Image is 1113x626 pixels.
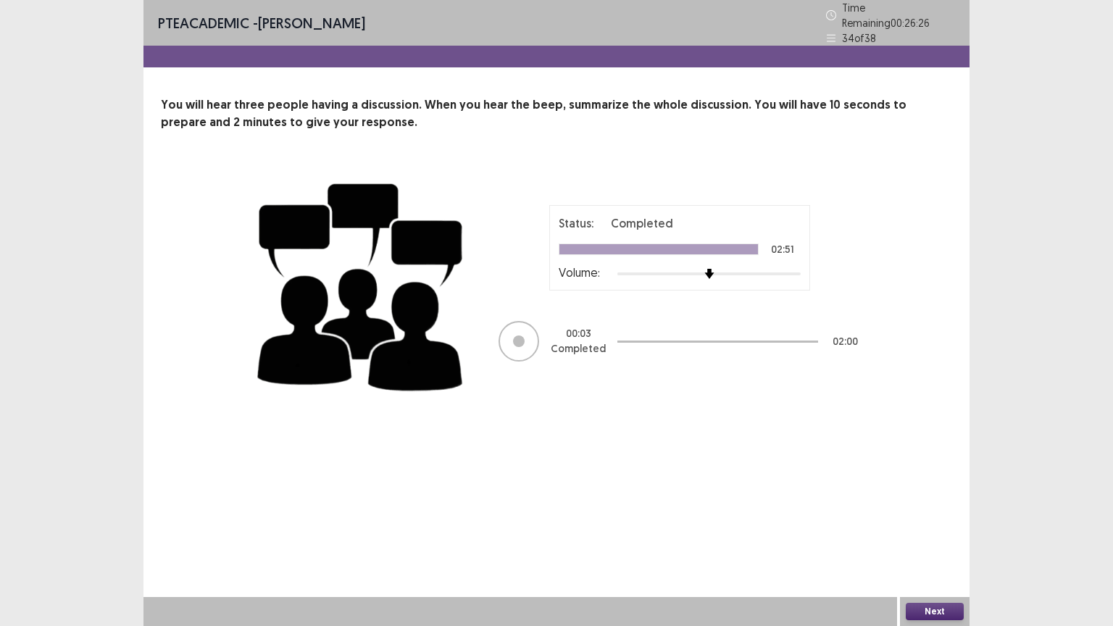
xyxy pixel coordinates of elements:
[158,14,249,32] span: PTE academic
[559,264,600,281] p: Volume:
[158,12,365,34] p: - [PERSON_NAME]
[566,326,591,341] p: 00 : 03
[559,214,593,232] p: Status:
[161,96,952,131] p: You will hear three people having a discussion. When you hear the beep, summarize the whole discu...
[771,244,794,254] p: 02:51
[842,30,876,46] p: 34 of 38
[252,166,470,403] img: group-discussion
[611,214,673,232] p: Completed
[704,269,714,279] img: arrow-thumb
[833,334,858,349] p: 02 : 00
[551,341,606,356] p: Completed
[906,603,964,620] button: Next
